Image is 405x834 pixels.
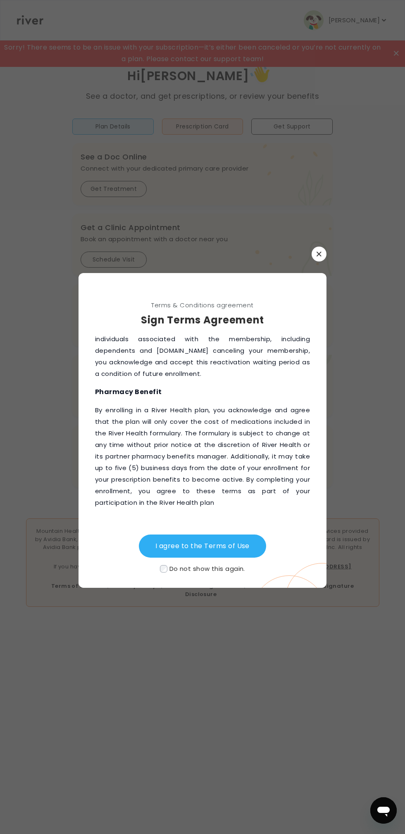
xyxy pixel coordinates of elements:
[95,386,310,398] h3: Pharmacy Benefit
[370,797,397,824] iframe: Button to launch messaging window
[95,404,310,508] p: ‍By enrolling in a River Health plan, you acknowledge and agree that the plan will only cover the...
[139,535,266,558] button: I agree to the Terms of Use
[79,299,326,311] span: Terms & Conditions agreement
[160,565,167,573] input: Do not show this again.
[169,564,245,573] span: Do not show this again.
[79,313,326,328] h3: Sign Terms Agreement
